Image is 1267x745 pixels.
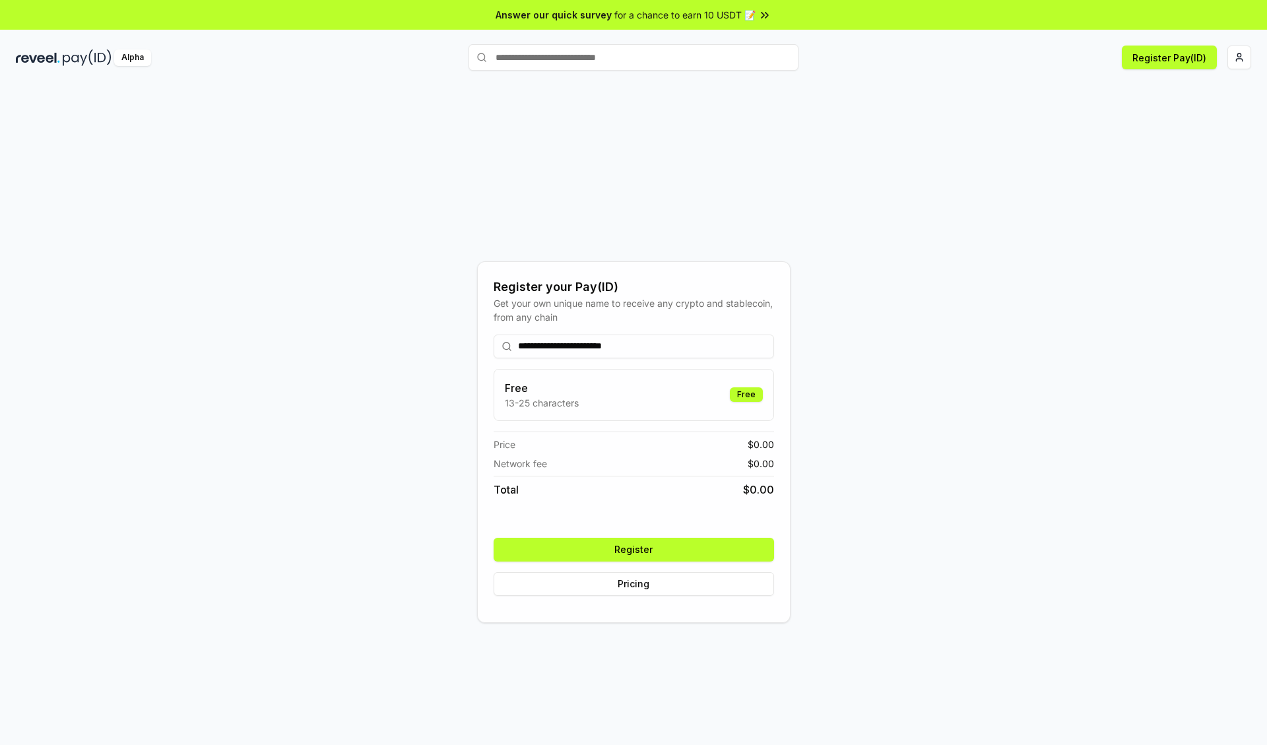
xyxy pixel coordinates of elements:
[505,396,579,410] p: 13-25 characters
[505,380,579,396] h3: Free
[494,538,774,562] button: Register
[63,49,112,66] img: pay_id
[743,482,774,498] span: $ 0.00
[614,8,756,22] span: for a chance to earn 10 USDT 📝
[1122,46,1217,69] button: Register Pay(ID)
[494,482,519,498] span: Total
[496,8,612,22] span: Answer our quick survey
[114,49,151,66] div: Alpha
[748,437,774,451] span: $ 0.00
[494,296,774,324] div: Get your own unique name to receive any crypto and stablecoin, from any chain
[748,457,774,470] span: $ 0.00
[494,437,515,451] span: Price
[494,457,547,470] span: Network fee
[494,278,774,296] div: Register your Pay(ID)
[16,49,60,66] img: reveel_dark
[730,387,763,402] div: Free
[494,572,774,596] button: Pricing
